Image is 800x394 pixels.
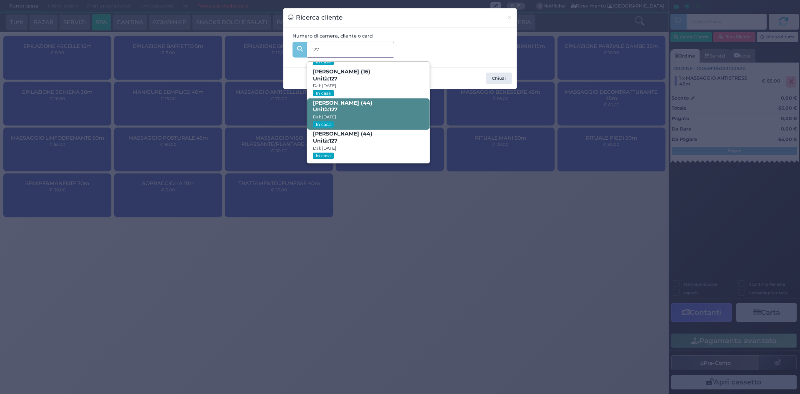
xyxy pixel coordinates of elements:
[329,75,337,82] strong: 127
[502,8,517,27] button: Chiudi
[313,121,333,128] small: In casa
[313,130,372,144] b: [PERSON_NAME] (44)
[507,13,512,22] span: ×
[313,153,333,159] small: In casa
[307,42,394,58] input: Es. 'Mario Rossi', '220' o '108123234234'
[313,75,337,83] span: Unità:
[313,138,337,145] span: Unità:
[288,13,342,23] h3: Ricerca cliente
[313,59,333,65] small: In casa
[313,68,370,82] b: [PERSON_NAME] (16)
[313,106,337,113] span: Unità:
[313,114,336,120] small: Dal: [DATE]
[313,90,333,96] small: In casa
[292,33,373,40] label: Numero di camera, cliente o card
[313,146,336,151] small: Dal: [DATE]
[313,83,336,88] small: Dal: [DATE]
[486,73,512,84] button: Chiudi
[313,100,372,113] b: [PERSON_NAME] (44)
[329,138,337,144] strong: 127
[329,106,337,113] strong: 127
